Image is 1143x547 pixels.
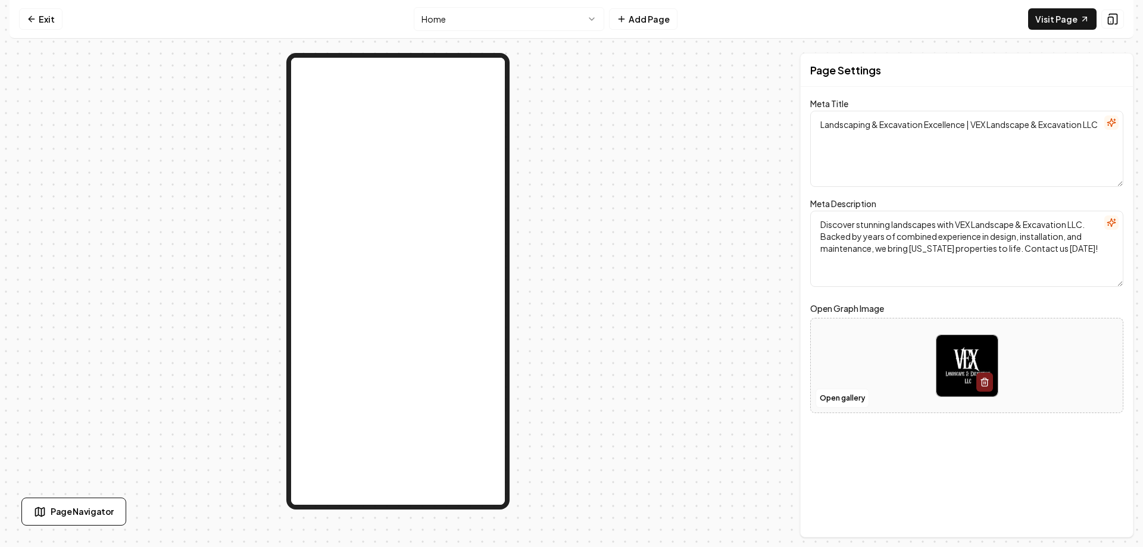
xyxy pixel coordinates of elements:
[19,8,63,30] a: Exit
[810,198,876,209] label: Meta Description
[21,498,126,526] button: Page Navigator
[1028,8,1097,30] a: Visit Page
[936,335,998,396] img: image
[51,505,114,518] span: Page Navigator
[810,98,848,109] label: Meta Title
[609,8,677,30] button: Add Page
[810,62,881,79] h2: Page Settings
[810,301,1123,315] label: Open Graph Image
[816,389,869,408] button: Open gallery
